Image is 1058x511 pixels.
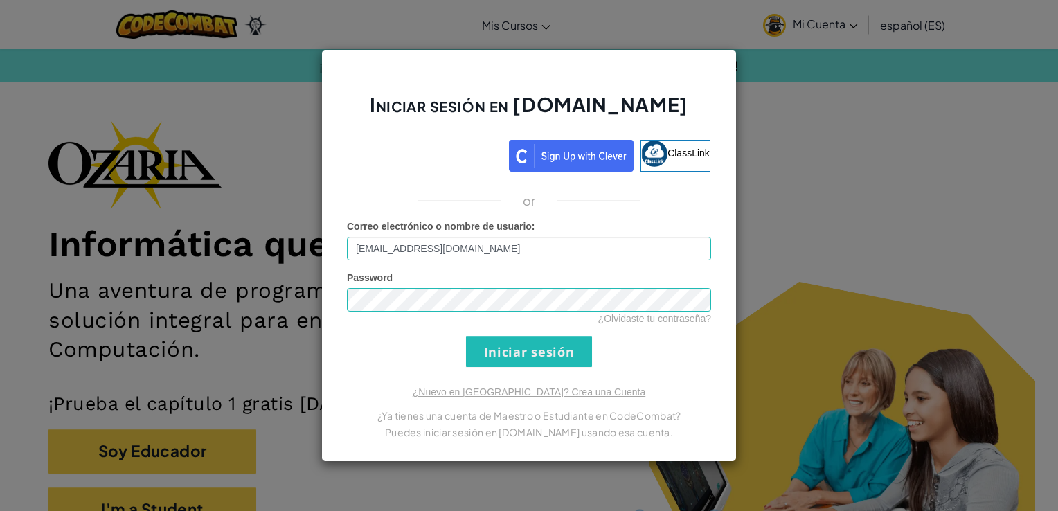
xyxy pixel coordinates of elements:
span: Correo electrónico o nombre de usuario [347,221,532,232]
a: ¿Olvidaste tu contraseña? [598,313,711,324]
span: ClassLink [667,147,710,159]
span: Password [347,272,393,283]
label: : [347,219,535,233]
img: classlink-logo-small.png [641,141,667,167]
a: ¿Nuevo en [GEOGRAPHIC_DATA]? Crea una Cuenta [413,386,645,397]
p: or [523,192,536,209]
input: Iniciar sesión [466,336,592,367]
img: clever_sso_button@2x.png [509,140,634,172]
iframe: Botón Iniciar sesión con Google [341,138,509,169]
h2: Iniciar sesión en [DOMAIN_NAME] [347,91,711,132]
p: Puedes iniciar sesión en [DOMAIN_NAME] usando esa cuenta. [347,424,711,440]
p: ¿Ya tienes una cuenta de Maestro o Estudiante en CodeCombat? [347,407,711,424]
